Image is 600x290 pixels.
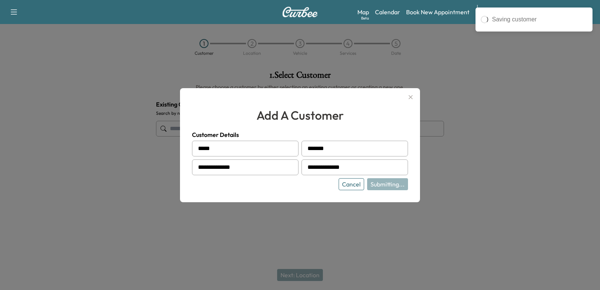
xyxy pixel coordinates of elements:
[192,130,408,139] h4: Customer Details
[192,106,408,124] h2: add a customer
[406,8,469,17] a: Book New Appointment
[339,178,364,190] button: Cancel
[357,8,369,17] a: MapBeta
[492,15,587,24] div: Saving customer
[282,7,318,17] img: Curbee Logo
[361,15,369,21] div: Beta
[375,8,400,17] a: Calendar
